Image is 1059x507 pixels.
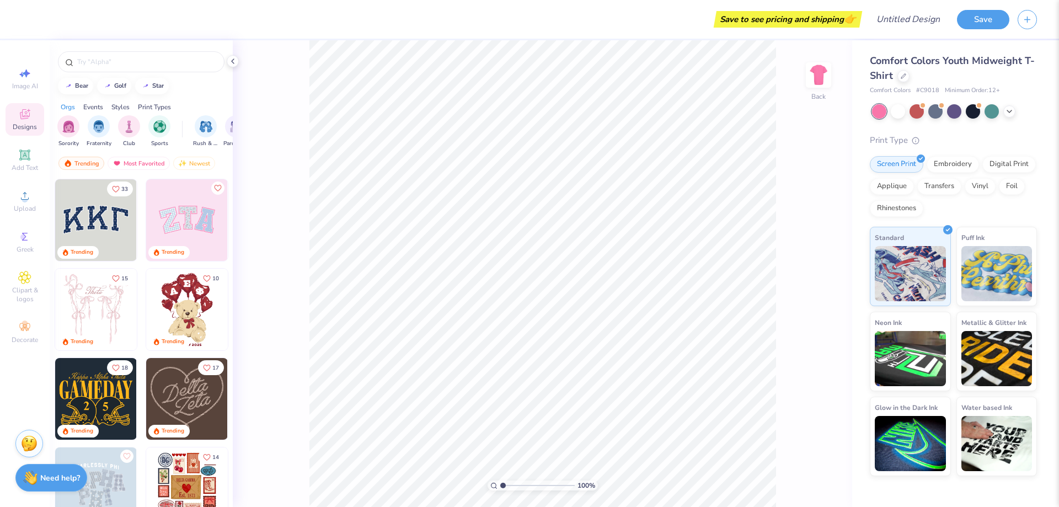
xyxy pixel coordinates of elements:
[961,232,985,243] span: Puff Ink
[75,83,88,89] div: bear
[146,179,228,261] img: 9980f5e8-e6a1-4b4a-8839-2b0e9349023c
[136,358,218,440] img: 2b704b5a-84f6-4980-8295-53d958423ff9
[961,246,1033,301] img: Puff Ink
[93,120,105,133] img: Fraternity Image
[14,204,36,213] span: Upload
[114,83,126,89] div: golf
[227,179,309,261] img: 5ee11766-d822-42f5-ad4e-763472bf8dcf
[151,140,168,148] span: Sports
[123,120,135,133] img: Club Image
[212,455,219,460] span: 14
[162,427,184,435] div: Trending
[6,286,44,303] span: Clipart & logos
[945,86,1000,95] span: Minimum Order: 12 +
[844,12,856,25] span: 👉
[193,140,218,148] span: Rush & Bid
[961,416,1033,471] img: Water based Ink
[875,317,902,328] span: Neon Ink
[57,115,79,148] div: filter for Sorority
[917,178,961,195] div: Transfers
[83,102,103,112] div: Events
[71,338,93,346] div: Trending
[146,358,228,440] img: 12710c6a-dcc0-49ce-8688-7fe8d5f96fe2
[64,83,73,89] img: trend_line.gif
[178,159,187,167] img: Newest.gif
[63,159,72,167] img: trending.gif
[58,78,93,94] button: bear
[146,269,228,350] img: 587403a7-0594-4a7f-b2bd-0ca67a3ff8dd
[40,473,80,483] strong: Need help?
[870,54,1035,82] span: Comfort Colors Youth Midweight T-Shirt
[193,115,218,148] button: filter button
[875,246,946,301] img: Standard
[76,56,217,67] input: Try "Alpha"
[57,115,79,148] button: filter button
[120,450,133,463] button: Like
[875,416,946,471] img: Glow in the Dark Ink
[55,358,137,440] img: b8819b5f-dd70-42f8-b218-32dd770f7b03
[875,232,904,243] span: Standard
[212,276,219,281] span: 10
[113,159,121,167] img: most_fav.gif
[870,200,923,217] div: Rhinestones
[965,178,996,195] div: Vinyl
[108,157,170,170] div: Most Favorited
[716,11,859,28] div: Save to see pricing and shipping
[58,140,79,148] span: Sorority
[961,331,1033,386] img: Metallic & Glitter Ink
[107,360,133,375] button: Like
[55,269,137,350] img: 83dda5b0-2158-48ca-832c-f6b4ef4c4536
[999,178,1025,195] div: Foil
[193,115,218,148] div: filter for Rush & Bid
[152,83,164,89] div: star
[870,178,914,195] div: Applique
[97,78,131,94] button: golf
[71,427,93,435] div: Trending
[811,92,826,102] div: Back
[211,182,224,195] button: Like
[961,317,1026,328] span: Metallic & Glitter Ink
[123,140,135,148] span: Club
[111,102,130,112] div: Styles
[200,120,212,133] img: Rush & Bid Image
[577,481,595,490] span: 100 %
[148,115,170,148] div: filter for Sports
[17,245,34,254] span: Greek
[12,82,38,90] span: Image AI
[121,276,128,281] span: 15
[961,402,1012,413] span: Water based Ink
[118,115,140,148] div: filter for Club
[198,450,224,465] button: Like
[138,102,171,112] div: Print Types
[103,83,112,89] img: trend_line.gif
[135,78,169,94] button: star
[61,102,75,112] div: Orgs
[87,115,111,148] div: filter for Fraternity
[136,179,218,261] img: edfb13fc-0e43-44eb-bea2-bf7fc0dd67f9
[121,186,128,192] span: 33
[153,120,166,133] img: Sports Image
[223,115,249,148] button: filter button
[107,182,133,196] button: Like
[121,365,128,371] span: 18
[198,271,224,286] button: Like
[875,331,946,386] img: Neon Ink
[223,115,249,148] div: filter for Parent's Weekend
[13,122,37,131] span: Designs
[87,140,111,148] span: Fraternity
[868,8,949,30] input: Untitled Design
[62,120,75,133] img: Sorority Image
[71,248,93,257] div: Trending
[916,86,939,95] span: # C9018
[162,338,184,346] div: Trending
[223,140,249,148] span: Parent's Weekend
[87,115,111,148] button: filter button
[58,157,104,170] div: Trending
[107,271,133,286] button: Like
[141,83,150,89] img: trend_line.gif
[227,358,309,440] img: ead2b24a-117b-4488-9b34-c08fd5176a7b
[875,402,938,413] span: Glow in the Dark Ink
[870,134,1037,147] div: Print Type
[957,10,1009,29] button: Save
[12,163,38,172] span: Add Text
